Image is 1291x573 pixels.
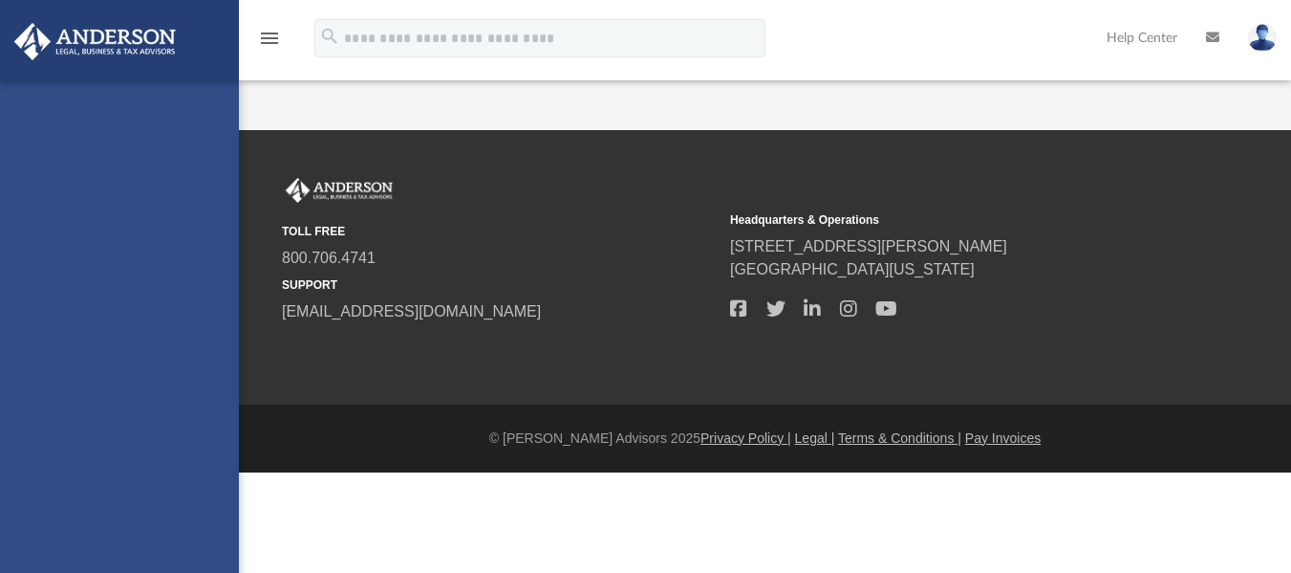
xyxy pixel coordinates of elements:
a: Terms & Conditions | [838,430,961,446]
img: User Pic [1248,24,1277,52]
a: Pay Invoices [965,430,1041,446]
small: TOLL FREE [282,223,717,240]
small: Headquarters & Operations [730,211,1165,229]
a: Legal | [795,430,835,446]
a: [GEOGRAPHIC_DATA][US_STATE] [730,261,975,277]
a: [EMAIL_ADDRESS][DOMAIN_NAME] [282,303,541,320]
a: menu [258,36,281,50]
small: SUPPORT [282,276,717,294]
a: Privacy Policy | [700,430,791,446]
a: 800.706.4741 [282,250,376,266]
a: [STREET_ADDRESS][PERSON_NAME] [730,238,1007,254]
img: Anderson Advisors Platinum Portal [282,178,397,203]
div: © [PERSON_NAME] Advisors 2025 [239,429,1291,449]
i: menu [258,27,281,50]
img: Anderson Advisors Platinum Portal [9,23,182,60]
i: search [319,26,340,47]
